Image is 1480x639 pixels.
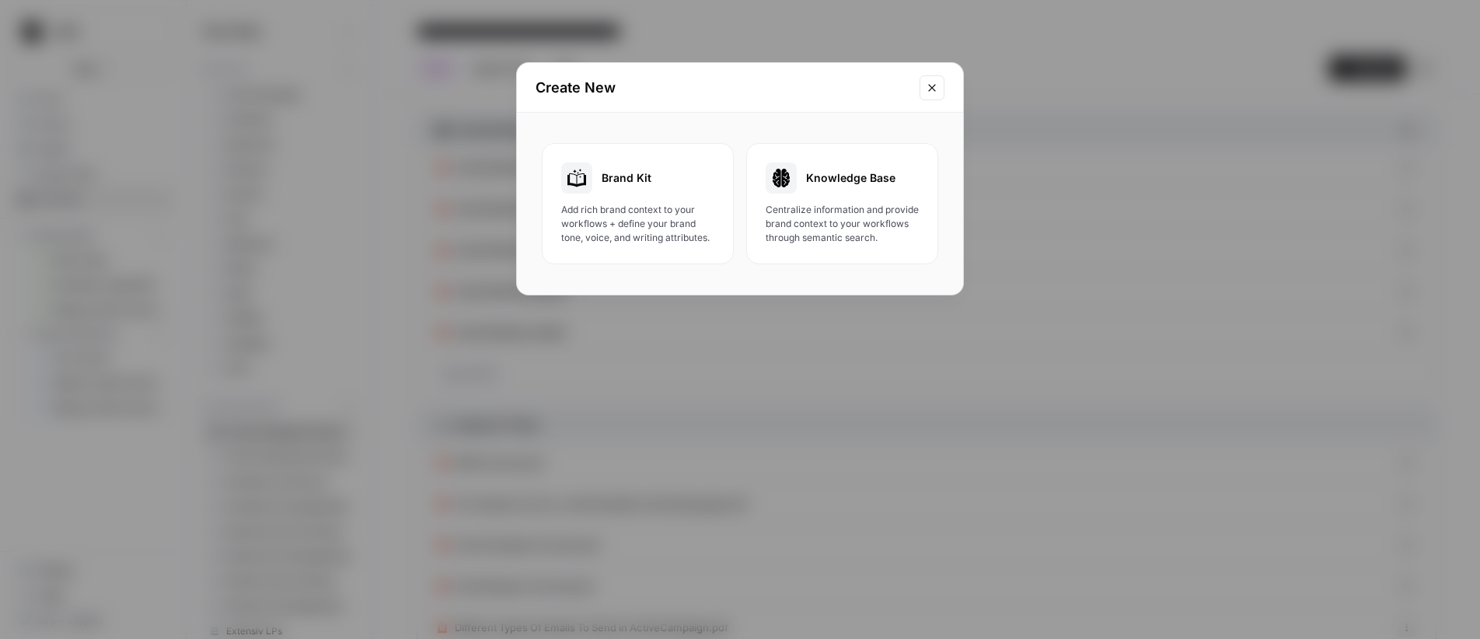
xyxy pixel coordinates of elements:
[561,203,714,245] span: Add rich brand context to your workflows + define your brand tone, voice, and writing attributes.
[602,170,651,186] span: Brand Kit
[766,203,919,245] span: Centralize information and provide brand context to your workflows through semantic search.
[542,143,734,264] button: Brand KitAdd rich brand context to your workflows + define your brand tone, voice, and writing at...
[806,170,895,186] span: Knowledge Base
[536,77,910,99] h2: Create New
[746,143,938,264] button: Knowledge BaseCentralize information and provide brand context to your workflows through semantic...
[920,75,944,100] button: Close modal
